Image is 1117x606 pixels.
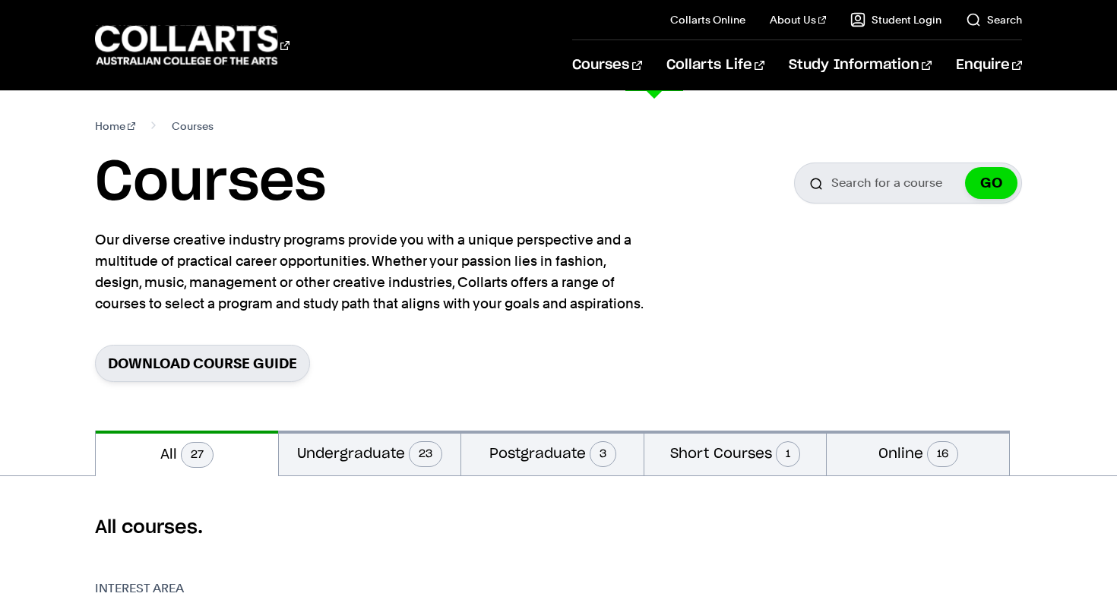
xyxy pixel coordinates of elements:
[776,441,800,467] span: 1
[670,12,745,27] a: Collarts Online
[181,442,214,468] span: 27
[789,40,932,90] a: Study Information
[965,167,1017,199] button: GO
[95,229,650,314] p: Our diverse creative industry programs provide you with a unique perspective and a multitude of p...
[172,115,214,137] span: Courses
[95,345,310,382] a: Download Course Guide
[95,115,135,137] a: Home
[666,40,764,90] a: Collarts Life
[827,431,1009,475] button: Online16
[409,441,442,467] span: 23
[95,24,290,67] div: Go to homepage
[572,40,641,90] a: Courses
[966,12,1022,27] a: Search
[644,431,827,475] button: Short Courses1
[956,40,1022,90] a: Enquire
[279,431,461,475] button: Undergraduate23
[95,579,277,598] h3: Interest Area
[95,516,1022,540] h2: All courses.
[96,431,278,476] button: All27
[794,163,1022,204] input: Search for a course
[590,441,616,467] span: 3
[850,12,941,27] a: Student Login
[927,441,958,467] span: 16
[461,431,644,475] button: Postgraduate3
[770,12,826,27] a: About Us
[95,149,326,217] h1: Courses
